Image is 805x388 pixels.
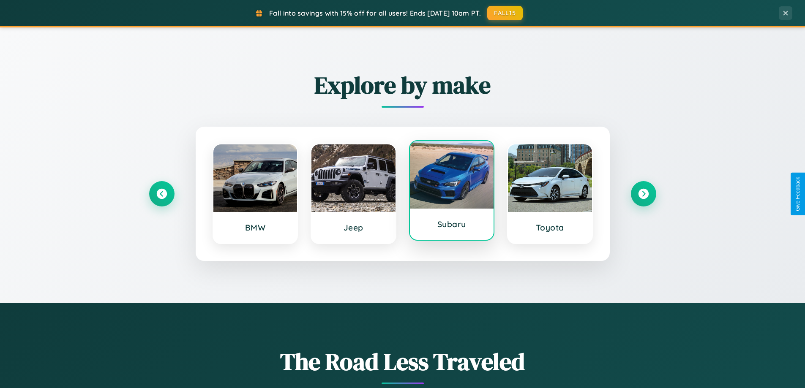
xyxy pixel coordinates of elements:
[516,222,584,233] h3: Toyota
[222,222,289,233] h3: BMW
[269,9,481,17] span: Fall into savings with 15% off for all users! Ends [DATE] 10am PT.
[149,69,656,101] h2: Explore by make
[487,6,523,20] button: FALL15
[149,345,656,378] h1: The Road Less Traveled
[320,222,387,233] h3: Jeep
[418,219,486,229] h3: Subaru
[795,177,801,211] div: Give Feedback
